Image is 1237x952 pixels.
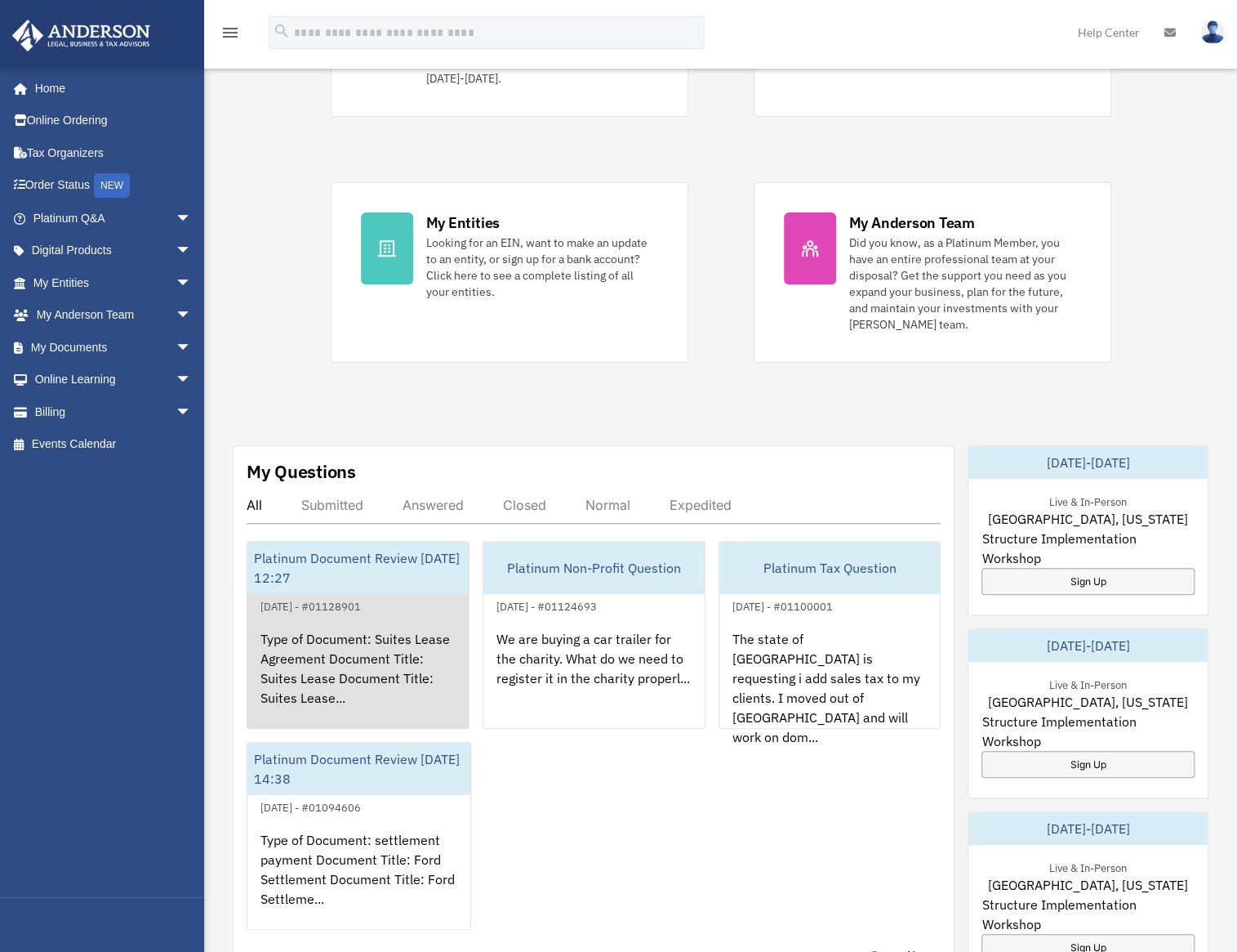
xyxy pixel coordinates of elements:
[585,497,630,513] div: Normal
[11,136,216,169] a: Tax Organizers
[11,331,216,364] a: My Documentsarrow_drop_down
[11,72,208,105] a: Home
[754,182,1111,363] a: My Anderson Team Did you know, as a Platinum Member, you have an entire professional team at your...
[981,895,1195,934] span: Structure Implementation Workshop
[11,202,216,235] a: Platinum Q&Aarrow_drop_down
[247,459,356,484] div: My Questions
[719,616,941,744] div: The state of [GEOGRAPHIC_DATA] is requesting i add sales tax to my clients. I moved out of [GEOGR...
[968,629,1208,662] div: [DATE]-[DATE]
[11,364,216,396] a: Online Learningarrow_drop_down
[247,497,262,513] div: All
[176,202,208,235] span: arrow_drop_down
[301,497,363,513] div: Submitted
[719,541,941,729] a: Platinum Tax Question[DATE] - #01100001The state of [GEOGRAPHIC_DATA] is requesting i add sales t...
[483,542,705,594] div: Platinum Non-Profit Question
[11,105,216,137] a: Online Ordering
[988,875,1188,895] span: [GEOGRAPHIC_DATA], [US_STATE]
[176,396,208,429] span: arrow_drop_down
[1036,858,1140,875] div: Live & In-Person
[968,446,1208,479] div: [DATE]-[DATE]
[1036,675,1140,692] div: Live & In-Person
[7,20,155,51] img: Anderson Advisors Platinum Portal
[426,212,500,233] div: My Entities
[220,29,240,42] a: menu
[176,364,208,397] span: arrow_drop_down
[176,331,208,364] span: arrow_drop_down
[670,497,732,513] div: Expedited
[247,817,470,945] div: Type of Document: settlement payment Document Title: Ford Settlement Document Title: Ford Settlem...
[11,169,216,203] a: Order StatusNEW
[11,235,216,267] a: Digital Productsarrow_drop_down
[220,23,240,42] i: menu
[331,182,688,363] a: My Entities Looking for an EIN, want to make an update to an entity, or sign up for a bank accoun...
[247,743,470,795] div: Platinum Document Review [DATE] 14:38
[176,235,208,268] span: arrow_drop_down
[426,235,658,300] div: Looking for an EIN, want to make an update to an entity, or sign up for a bank account? Click her...
[483,597,610,614] div: [DATE] - #01124693
[247,542,469,594] div: Platinum Document Review [DATE] 12:27
[11,428,216,461] a: Events Calendar
[176,266,208,300] span: arrow_drop_down
[981,751,1195,778] a: Sign Up
[403,497,464,513] div: Answered
[981,568,1195,595] a: Sign Up
[988,692,1188,712] span: [GEOGRAPHIC_DATA], [US_STATE]
[719,597,846,614] div: [DATE] - #01100001
[11,396,216,428] a: Billingarrow_drop_down
[503,497,546,513] div: Closed
[11,266,216,299] a: My Entitiesarrow_drop_down
[719,542,941,594] div: Platinum Tax Question
[483,541,705,729] a: Platinum Non-Profit Question[DATE] - #01124693We are buying a car trailer for the charity. What d...
[981,529,1195,568] span: Structure Implementation Workshop
[981,712,1195,751] span: Structure Implementation Workshop
[273,22,291,40] i: search
[94,173,130,198] div: NEW
[849,212,975,233] div: My Anderson Team
[988,509,1188,529] span: [GEOGRAPHIC_DATA], [US_STATE]
[176,299,208,333] span: arrow_drop_down
[849,235,1081,333] div: Did you know, as a Platinum Member, you have an entire professional team at your disposal? Get th...
[247,742,471,930] a: Platinum Document Review [DATE] 14:38[DATE] - #01094606Type of Document: settlement payment Docum...
[483,616,705,744] div: We are buying a car trailer for the charity. What do we need to register it in the charity proper...
[1200,20,1225,44] img: User Pic
[247,541,469,729] a: Platinum Document Review [DATE] 12:27[DATE] - #01128901Type of Document: Suites Lease Agreement D...
[11,299,216,332] a: My Anderson Teamarrow_drop_down
[247,798,374,815] div: [DATE] - #01094606
[1036,492,1140,509] div: Live & In-Person
[968,812,1208,845] div: [DATE]-[DATE]
[247,597,374,614] div: [DATE] - #01128901
[247,616,469,744] div: Type of Document: Suites Lease Agreement Document Title: Suites Lease Document Title: Suites Leas...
